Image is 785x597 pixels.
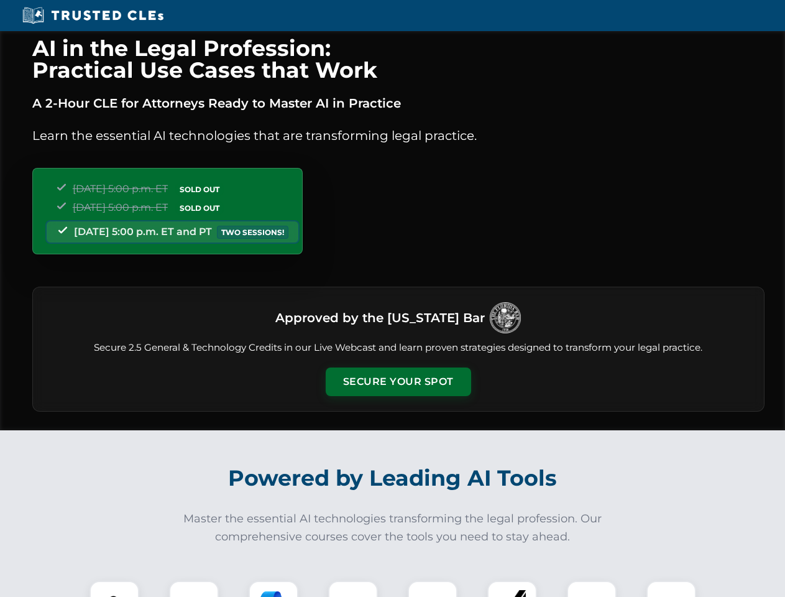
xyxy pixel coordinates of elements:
p: A 2-Hour CLE for Attorneys Ready to Master AI in Practice [32,93,764,113]
span: SOLD OUT [175,201,224,215]
h3: Approved by the [US_STATE] Bar [275,307,485,329]
button: Secure Your Spot [326,368,471,396]
img: Trusted CLEs [19,6,167,25]
span: [DATE] 5:00 p.m. ET [73,201,168,213]
h2: Powered by Leading AI Tools [48,456,737,500]
p: Master the essential AI technologies transforming the legal profession. Our comprehensive courses... [175,510,610,546]
p: Learn the essential AI technologies that are transforming legal practice. [32,126,764,146]
p: Secure 2.5 General & Technology Credits in our Live Webcast and learn proven strategies designed ... [48,341,749,355]
img: Logo [490,302,521,333]
span: [DATE] 5:00 p.m. ET [73,183,168,195]
span: SOLD OUT [175,183,224,196]
h1: AI in the Legal Profession: Practical Use Cases that Work [32,37,764,81]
